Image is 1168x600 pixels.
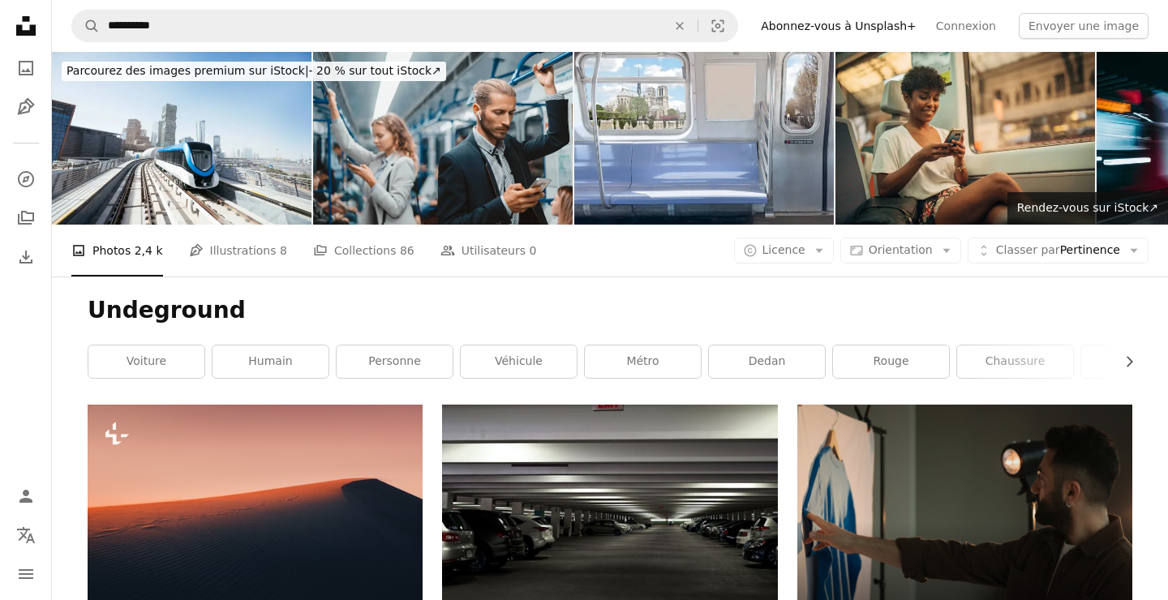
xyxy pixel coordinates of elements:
[280,242,287,259] span: 8
[88,296,1132,325] h1: Undeground
[67,64,309,77] span: Parcourez des images premium sur iStock |
[440,225,537,276] a: Utilisateurs 0
[52,52,456,91] a: Parcourez des images premium sur iStock|- 20 % sur tout iStock↗
[88,508,423,523] a: La lumière atmosphérique et mystique du rayon de soleil du coucher du soleil illuminait la pente ...
[662,11,698,41] button: Effacer
[1019,13,1149,39] button: Envoyer une image
[337,345,453,378] a: personne
[530,242,537,259] span: 0
[734,238,834,264] button: Licence
[10,558,42,590] button: Menu
[213,345,328,378] a: humain
[313,225,414,276] a: Collections 86
[996,243,1060,256] span: Classer par
[996,242,1120,259] span: Pertinence
[869,243,933,256] span: Orientation
[957,345,1073,378] a: chaussure
[585,345,701,378] a: métro
[709,345,825,378] a: dedan
[313,52,573,225] img: passagers dans une voiture de métro debout à une distance de sécurité
[926,13,1006,39] a: Connexion
[67,64,441,77] span: - 20 % sur tout iStock ↗
[10,91,42,123] a: Illustrations
[72,11,100,41] button: Rechercher sur Unsplash
[400,242,414,259] span: 86
[968,238,1149,264] button: Classer parPertinence
[1114,345,1132,378] button: faire défiler la liste vers la droite
[1007,192,1168,225] a: Rendez-vous sur iStock↗
[574,52,834,225] img: Train stop in a Paris
[10,163,42,195] a: Explorer
[10,241,42,273] a: Historique de téléchargement
[1017,201,1158,214] span: Rendez-vous sur iStock ↗
[751,13,926,39] a: Abonnez-vous à Unsplash+
[10,202,42,234] a: Collections
[833,345,949,378] a: rouge
[840,238,961,264] button: Orientation
[71,10,738,42] form: Rechercher des visuels sur tout le site
[835,52,1095,225] img: Belle femme utilisant le téléphone dans le train
[10,480,42,512] a: Connexion / S’inscrire
[10,519,42,551] button: Langue
[10,52,42,84] a: Photos
[88,345,204,378] a: voiture
[461,345,577,378] a: véhicule
[762,243,805,256] span: Licence
[698,11,737,41] button: Recherche de visuels
[52,52,311,225] img: Modern metro train traveling on elevated tracks amidst skyscrapers in a bustling urban cityscape ...
[189,225,287,276] a: Illustrations 8
[442,508,777,523] a: un garage de stationnement rempli de nombreuses voitures garées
